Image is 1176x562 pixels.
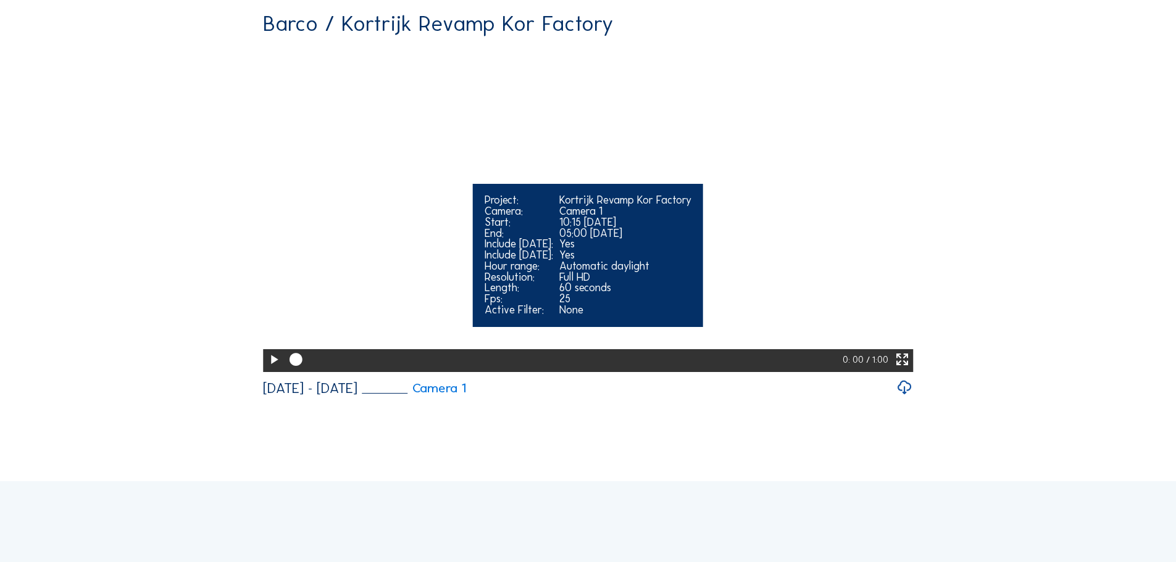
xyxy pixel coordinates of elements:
div: Length: [485,283,553,294]
div: 10:15 [DATE] [559,217,691,228]
div: Active Filter: [485,305,553,316]
div: 60 seconds [559,283,691,294]
div: None [559,305,691,316]
div: 0: 00 [843,349,866,372]
div: Project: [485,195,553,206]
div: Camera: [485,206,553,217]
div: Yes [559,239,691,250]
div: Barco / Kortrijk Revamp Kor Factory [263,12,614,35]
div: Include [DATE]: [485,239,553,250]
div: Include [DATE]: [485,250,553,261]
div: Automatic daylight [559,261,691,272]
video: Your browser does not support the video tag. [263,44,913,370]
div: End: [485,228,553,239]
div: [DATE] - [DATE] [263,381,357,395]
div: Full HD [559,272,691,283]
div: Hour range: [485,261,553,272]
div: 05:00 [DATE] [559,228,691,239]
div: Kortrijk Revamp Kor Factory [559,195,691,206]
div: Camera 1 [559,206,691,217]
div: 25 [559,294,691,305]
div: Start: [485,217,553,228]
div: Fps: [485,294,553,305]
div: / 1:00 [866,349,888,372]
div: Resolution: [485,272,553,283]
div: Yes [559,250,691,261]
a: Camera 1 [362,382,466,395]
